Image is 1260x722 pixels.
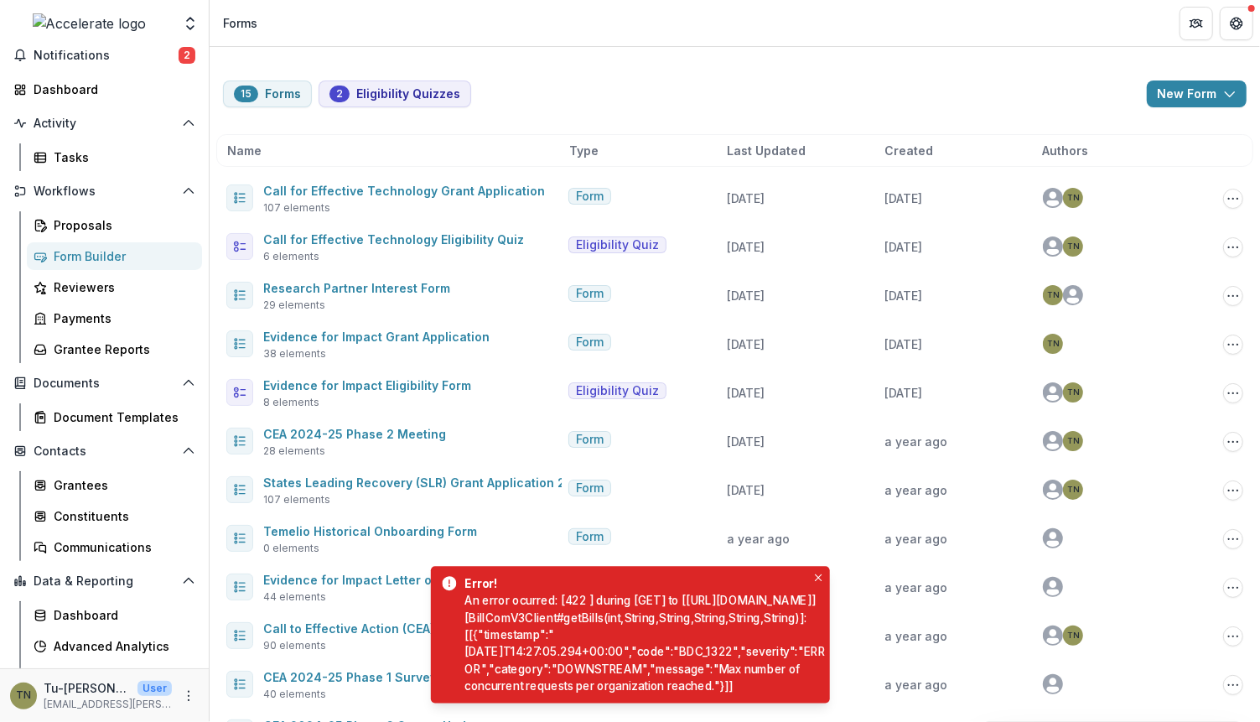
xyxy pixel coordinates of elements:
span: 2 [179,47,195,64]
div: Tu-Quyen Nguyen [1067,631,1080,640]
button: Open entity switcher [179,7,202,40]
span: [DATE] [727,288,765,303]
span: Form [576,481,604,496]
span: [DATE] [727,483,765,497]
button: Close [810,569,827,586]
a: Dashboard [27,601,202,629]
button: Open Workflows [7,178,202,205]
div: Dashboard [34,81,189,98]
span: 6 elements [263,249,319,264]
span: Eligibility Quiz [576,238,659,252]
a: Grantees [27,471,202,499]
span: Authors [1043,142,1089,159]
div: An error ocurred: [422 ] during [GET] to [[URL][DOMAIN_NAME]] [BillComV3Client#getBills(int,Strin... [464,592,829,694]
svg: avatar [1043,236,1063,257]
p: User [137,681,172,696]
div: Tu-Quyen Nguyen [16,690,31,701]
a: Proposals [27,211,202,239]
div: Form Builder [54,247,189,265]
span: 2 [336,88,343,100]
span: a year ago [885,629,948,643]
span: Notifications [34,49,179,63]
div: Tu-Quyen Nguyen [1047,340,1060,348]
button: Get Help [1220,7,1253,40]
a: Dashboard [7,75,202,103]
button: Options [1223,578,1243,598]
svg: avatar [1043,188,1063,208]
span: 29 elements [263,298,325,313]
button: Options [1223,432,1243,452]
a: CEA 2024-25 Phase 1 Survey Update [263,670,483,684]
div: Proposals [54,216,189,234]
div: Tu-Quyen Nguyen [1047,291,1060,299]
div: Document Templates [54,408,189,426]
span: a year ago [885,434,948,449]
span: Workflows [34,184,175,199]
button: Options [1223,383,1243,403]
span: 107 elements [263,200,330,216]
span: 0 elements [263,541,319,556]
a: States Leading Recovery (SLR) Grant Application 24-25 [263,475,594,490]
div: Tu-Quyen Nguyen [1067,486,1080,494]
div: Advanced Analytics [54,637,189,655]
span: Form [576,530,604,544]
span: Name [227,142,262,159]
div: Reviewers [54,278,189,296]
a: Constituents [27,502,202,530]
span: Form [576,335,604,350]
span: [DATE] [727,337,765,351]
svg: avatar [1043,674,1063,694]
button: Eligibility Quizzes [319,81,471,107]
a: Data Report [27,663,202,691]
button: More [179,686,199,706]
span: [DATE] [727,434,765,449]
span: Eligibility Quiz [576,384,659,398]
span: [DATE] [727,240,765,254]
button: Partners [1180,7,1213,40]
span: a year ago [885,532,948,546]
a: Call for Effective Technology Grant Application [263,184,545,198]
p: Tu-[PERSON_NAME] [44,679,131,697]
a: Research Partner Interest Form [263,281,450,295]
div: Grantee Reports [54,340,189,358]
span: [DATE] [727,191,765,205]
div: Grantees [54,476,189,494]
button: Options [1223,189,1243,209]
a: Advanced Analytics [27,632,202,660]
span: a year ago [885,483,948,497]
div: Tu-Quyen Nguyen [1067,437,1080,445]
span: [DATE] [885,240,923,254]
svg: avatar [1043,577,1063,597]
button: Open Activity [7,110,202,137]
span: [DATE] [885,191,923,205]
button: Options [1223,529,1243,549]
span: [DATE] [727,386,765,400]
span: a year ago [885,580,948,595]
span: Documents [34,377,175,391]
div: Forms [223,14,257,32]
button: Notifications2 [7,42,202,69]
div: Tu-Quyen Nguyen [1067,242,1080,251]
a: Payments [27,304,202,332]
div: Payments [54,309,189,327]
span: 8 elements [263,395,319,410]
span: Data & Reporting [34,574,175,589]
span: 15 [241,88,251,100]
span: 44 elements [263,590,326,605]
img: Accelerate logo [33,13,147,34]
button: Options [1223,480,1243,501]
span: Form [576,190,604,204]
div: Tasks [54,148,189,166]
a: Reviewers [27,273,202,301]
span: Last Updated [727,142,806,159]
a: Call to Effective Action (CEA) Grant Application [263,621,542,636]
button: Options [1223,335,1243,355]
button: Open Documents [7,370,202,397]
span: a year ago [727,532,790,546]
span: 28 elements [263,444,325,459]
button: Open Contacts [7,438,202,465]
svg: avatar [1063,285,1083,305]
svg: avatar [1043,382,1063,403]
span: 107 elements [263,492,330,507]
a: Tasks [27,143,202,171]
